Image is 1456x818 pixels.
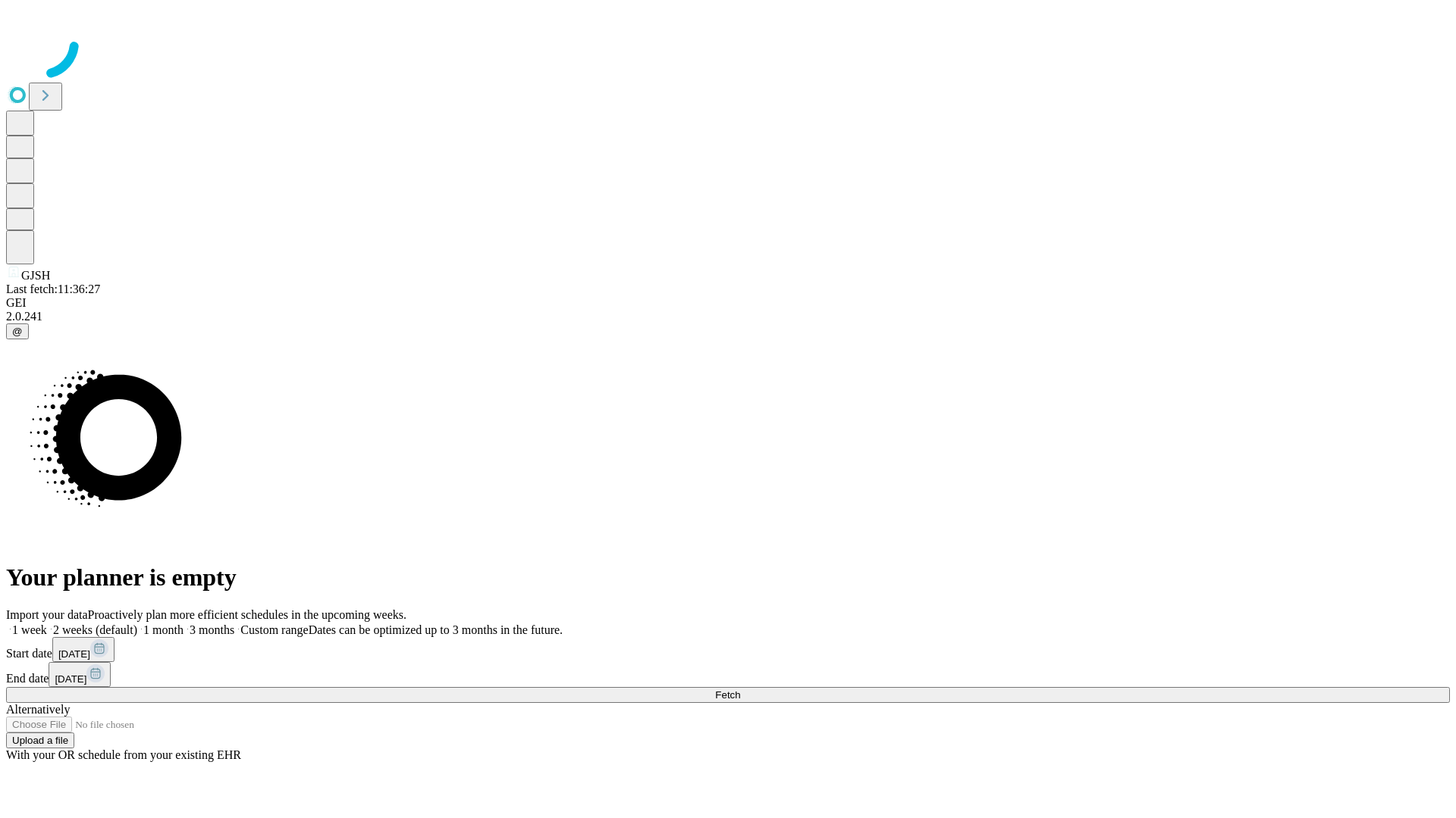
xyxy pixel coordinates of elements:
[6,748,241,761] span: With your OR schedule from your existing EHR
[6,296,1450,310] div: GEI
[6,637,1450,662] div: Start date
[12,326,23,337] span: @
[6,310,1450,323] div: 2.0.241
[21,269,50,282] span: GJSH
[6,323,29,339] button: @
[6,608,88,621] span: Import your data
[12,623,47,636] span: 1 week
[6,732,74,748] button: Upload a file
[6,662,1450,687] div: End date
[88,608,406,621] span: Proactively plan more efficient schedules in the upcoming weeks.
[6,687,1450,703] button: Fetch
[6,564,1450,592] h1: Your planner is empty
[190,623,234,636] span: 3 months
[6,283,100,295] span: Last fetch: 11:36:27
[309,623,563,636] span: Dates can be optimized up to 3 months in the future.
[52,637,115,662] button: [DATE]
[53,623,137,636] span: 2 weeks (default)
[58,648,90,660] span: [DATE]
[55,673,86,685] span: [DATE]
[143,623,184,636] span: 1 month
[240,623,308,636] span: Custom range
[6,703,70,716] span: Alternatively
[715,689,740,701] span: Fetch
[49,662,111,687] button: [DATE]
